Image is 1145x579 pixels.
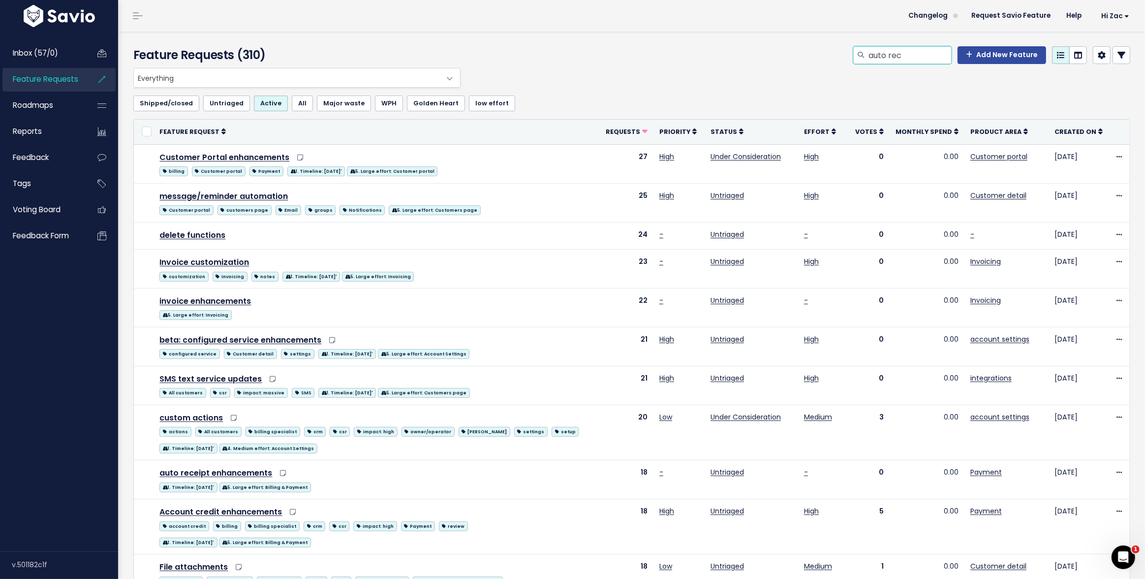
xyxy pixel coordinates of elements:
[402,425,455,437] a: owner/operator
[219,481,311,493] a: 5. Large effort: Billing & Payment
[210,388,230,398] span: csr
[159,166,187,176] span: billing
[711,128,737,136] span: Status
[133,96,199,111] a: Shipped/closed
[219,536,311,548] a: 5. Large effort: Billing & Payment
[159,257,249,268] a: Invoice customization
[13,100,53,110] span: Roadmaps
[246,425,300,437] a: billing specialist
[514,425,548,437] a: settings
[2,42,82,64] a: Inbox (57/0)
[659,412,672,422] a: Low
[276,205,301,215] span: Email
[246,427,300,437] span: billing specialist
[600,288,653,327] td: 22
[354,427,397,437] span: impact: high
[159,203,213,216] a: Customer portal
[304,521,325,531] span: crm
[249,164,283,177] a: Payment
[234,386,288,398] a: impact: massive
[963,8,1058,23] a: Request Savio Feature
[213,519,241,532] a: billing
[133,46,456,64] h4: Feature Requests (310)
[304,427,326,437] span: crm
[159,127,226,136] a: Feature Request
[970,467,1002,477] a: Payment
[13,178,31,189] span: Tags
[804,152,819,161] a: High
[282,272,340,282] span: 1. Timeline: [DATE]'
[159,427,191,437] span: actions
[159,536,217,548] a: 1. Timeline: [DATE]'
[12,552,118,578] div: v.501182c1f
[890,366,964,405] td: 0.00
[1132,546,1140,553] span: 1
[855,127,884,136] a: Votes
[304,519,325,532] a: crm
[804,373,819,383] a: High
[1049,183,1109,222] td: [DATE]
[600,183,653,222] td: 25
[13,126,42,136] span: Reports
[970,506,1002,516] a: Payment
[389,205,480,215] span: 5. Large effort: Customers page
[159,334,321,346] a: beta: configured service enhancements
[219,444,317,453] span: 4. Medium effort: Account Settings
[711,412,781,422] a: Under Consideration
[890,144,964,183] td: 0.00
[159,295,251,307] a: invoice enhancements
[159,191,288,202] a: message/reminder automation
[970,334,1029,344] a: account settings
[213,270,248,282] a: invoicing
[2,146,82,169] a: Feedback
[2,172,82,195] a: Tags
[711,295,744,305] a: Untriaged
[1058,8,1089,23] a: Help
[159,347,219,359] a: configured service
[804,334,819,344] a: High
[804,467,808,477] a: -
[389,203,480,216] a: 5. Large effort: Customers page
[849,460,890,499] td: 0
[711,191,744,200] a: Untriaged
[1089,8,1137,24] a: Hi Zac
[304,425,326,437] a: crm
[159,506,282,517] a: Account credit enhancements
[890,499,964,554] td: 0.00
[711,506,744,516] a: Untriaged
[159,152,289,163] a: Customer Portal enhancements
[159,164,187,177] a: billing
[908,12,948,19] span: Changelog
[970,152,1027,161] a: Customer portal
[2,94,82,117] a: Roadmaps
[2,225,82,247] a: Feedback form
[1101,12,1129,20] span: Hi Zac
[1049,366,1109,405] td: [DATE]
[890,183,964,222] td: 0.00
[849,327,890,366] td: 0
[970,561,1026,571] a: Customer detail
[439,521,468,531] span: review
[159,205,213,215] span: Customer portal
[1049,222,1109,249] td: [DATE]
[401,519,435,532] a: Payment
[659,467,663,477] a: -
[659,127,697,136] a: Priority
[711,152,781,161] a: Under Consideration
[1049,405,1109,460] td: [DATE]
[469,96,515,111] a: low effort
[1049,499,1109,554] td: [DATE]
[347,166,437,176] span: 5. Large effort: Customer portal
[711,257,744,266] a: Untriaged
[711,229,744,239] a: Untriaged
[659,561,672,571] a: Low
[659,373,674,383] a: High
[600,366,653,405] td: 21
[407,96,465,111] a: Golden Heart
[970,229,974,239] a: -
[402,427,455,437] span: owner/operator
[849,222,890,249] td: 0
[711,561,744,571] a: Untriaged
[13,230,69,241] span: Feedback form
[711,334,744,344] a: Untriaged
